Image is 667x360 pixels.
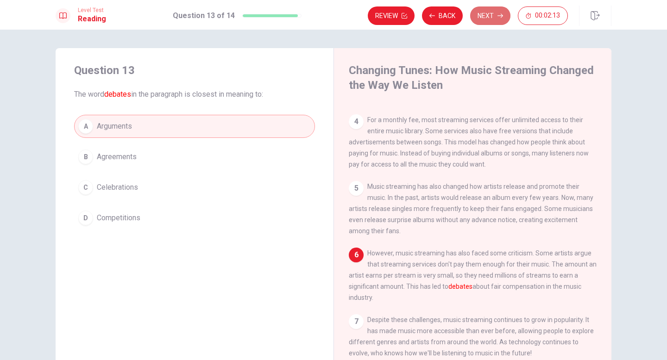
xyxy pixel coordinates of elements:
div: 5 [349,181,364,196]
div: 7 [349,314,364,329]
button: DCompetitions [74,206,315,230]
span: For a monthly fee, most streaming services offer unlimited access to their entire music library. ... [349,116,589,168]
button: AArguments [74,115,315,138]
button: Review [368,6,415,25]
span: Celebrations [97,182,138,193]
button: Next [470,6,510,25]
button: 00:02:13 [518,6,568,25]
span: Music streaming has also changed how artists release and promote their music. In the past, artist... [349,183,593,235]
div: 6 [349,248,364,262]
span: The word in the paragraph is closest in meaning to: [74,89,315,100]
div: 4 [349,114,364,129]
h4: Question 13 [74,63,315,78]
span: Arguments [97,121,132,132]
button: CCelebrations [74,176,315,199]
h1: Reading [78,13,106,25]
div: D [78,211,93,225]
button: Back [422,6,463,25]
div: A [78,119,93,134]
h1: Question 13 of 14 [173,10,235,21]
span: Level Test [78,7,106,13]
h4: Changing Tunes: How Music Streaming Changed the Way We Listen [349,63,594,93]
font: debates [104,90,131,99]
button: BAgreements [74,145,315,168]
span: However, music streaming has also faced some criticism. Some artists argue that streaming service... [349,249,597,301]
span: Despite these challenges, music streaming continues to grow in popularity. It has made music more... [349,316,594,357]
div: C [78,180,93,195]
font: debates [448,283,472,290]
div: B [78,149,93,164]
span: Agreements [97,151,137,162]
span: 00:02:13 [535,12,560,19]
span: Competitions [97,212,140,223]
